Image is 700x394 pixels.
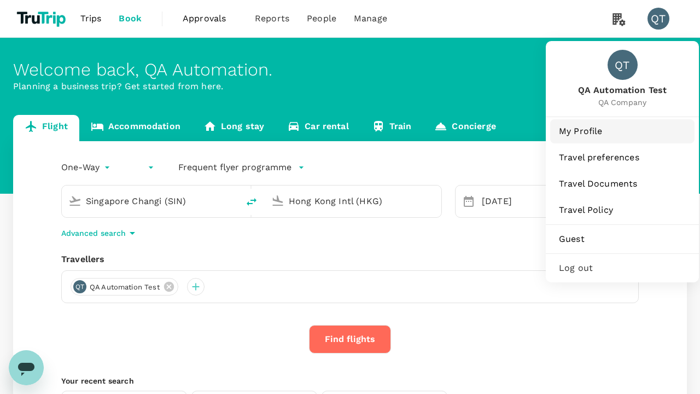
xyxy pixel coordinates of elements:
[9,350,44,385] iframe: Button to launch messaging window
[71,278,178,296] div: QTQA Automation Test
[13,80,687,93] p: Planning a business trip? Get started from here.
[13,7,72,31] img: TruTrip logo
[86,193,215,210] input: Depart from
[559,262,686,275] span: Log out
[13,115,79,141] a: Flight
[550,227,695,251] a: Guest
[550,256,695,280] div: Log out
[61,159,113,176] div: One-Way
[559,204,686,217] span: Travel Policy
[178,161,305,174] button: Frequent flyer programme
[289,193,418,210] input: Going to
[354,12,387,25] span: Manage
[550,119,695,143] a: My Profile
[276,115,360,141] a: Car rental
[238,189,265,215] button: delete
[360,115,423,141] a: Train
[647,8,669,30] div: QT
[192,115,276,141] a: Long stay
[255,12,289,25] span: Reports
[578,97,667,108] span: QA Company
[61,228,126,239] p: Advanced search
[550,146,695,170] a: Travel preferences
[61,227,139,240] button: Advanced search
[73,280,86,293] div: QT
[578,84,667,97] span: QA Automation Test
[119,12,142,25] span: Book
[423,115,507,141] a: Concierge
[80,12,102,25] span: Trips
[559,151,686,164] span: Travel preferences
[434,200,436,202] button: Open
[183,12,237,25] span: Approvals
[477,190,551,212] div: [DATE]
[61,253,639,266] div: Travellers
[83,282,166,293] span: QA Automation Test
[550,172,695,196] a: Travel Documents
[559,125,686,138] span: My Profile
[307,12,336,25] span: People
[559,233,686,246] span: Guest
[309,325,391,354] button: Find flights
[550,198,695,222] a: Travel Policy
[231,200,233,202] button: Open
[79,115,192,141] a: Accommodation
[178,161,291,174] p: Frequent flyer programme
[13,60,687,80] div: Welcome back , QA Automation .
[608,50,638,80] div: QT
[559,177,686,190] span: Travel Documents
[61,375,639,386] p: Your recent search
